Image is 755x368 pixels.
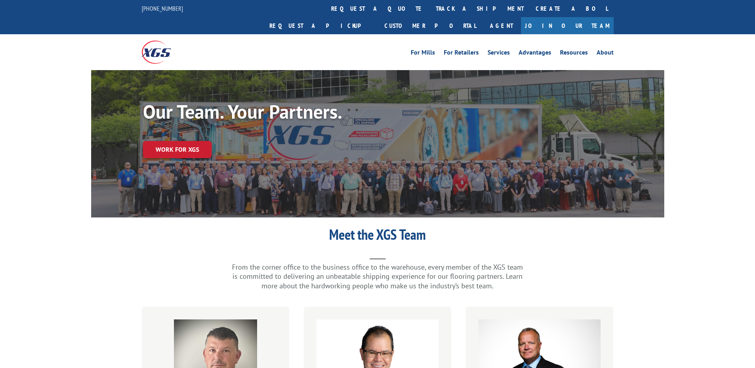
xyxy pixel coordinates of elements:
a: [PHONE_NUMBER] [142,4,183,12]
a: Agent [482,17,521,34]
a: Advantages [519,49,551,58]
a: Request a pickup [263,17,378,34]
a: Services [488,49,510,58]
a: Customer Portal [378,17,482,34]
p: From the corner office to the business office to the warehouse, every member of the XGS team is c... [219,262,537,291]
a: About [597,49,614,58]
h1: Our Team. Your Partners. [143,102,382,125]
a: For Retailers [444,49,479,58]
h1: Meet the XGS Team [219,227,537,246]
a: Work for XGS [143,141,212,158]
a: Join Our Team [521,17,614,34]
a: For Mills [411,49,435,58]
a: Resources [560,49,588,58]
